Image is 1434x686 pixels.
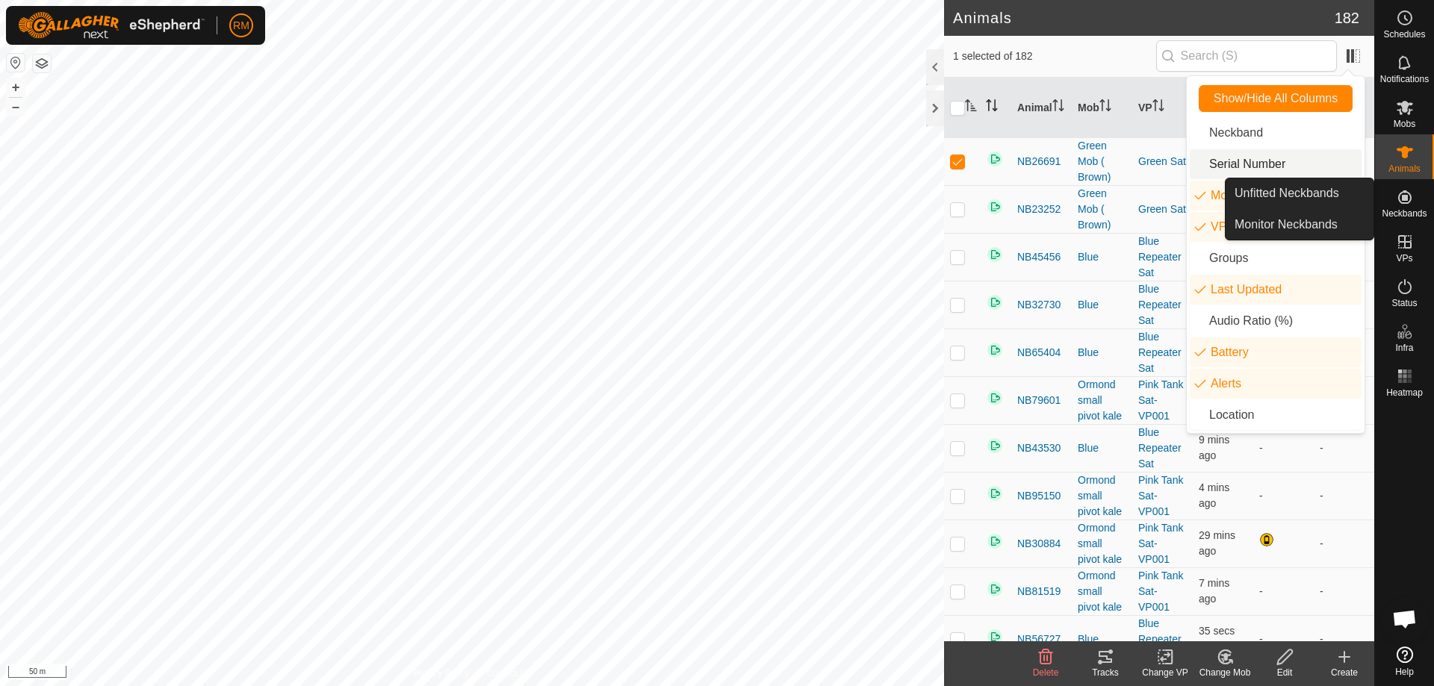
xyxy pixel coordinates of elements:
p-sorticon: Activate to sort [1052,102,1064,113]
img: returning on [986,628,1004,646]
a: Pink Tank Sat-VP001 [1138,570,1183,613]
div: Ormond small pivot kale [1078,473,1126,520]
span: NB79601 [1017,393,1061,408]
a: Blue Repeater Sat [1138,426,1182,470]
button: – [7,98,25,116]
button: Show/Hide All Columns [1199,85,1353,112]
a: Help [1375,640,1434,682]
a: Unfitted Neckbands [1226,178,1374,208]
div: Ormond small pivot kale [1078,377,1126,424]
span: Animals [1388,164,1421,173]
span: Notifications [1380,75,1429,84]
span: Delete [1033,667,1059,678]
span: Mobs [1394,119,1415,128]
span: NB26691 [1017,154,1061,169]
img: returning on [986,293,1004,311]
div: Blue [1078,440,1126,456]
span: 4 Oct 2025, 6:52 pm [1199,577,1229,605]
span: Neckbands [1382,209,1427,218]
a: Blue Repeater Sat [1138,235,1182,278]
span: RM [233,18,249,34]
img: returning on [986,532,1004,550]
td: - [1314,567,1374,615]
li: common.btn.groups [1190,243,1362,273]
th: VP [1132,78,1193,138]
span: Unfitted Neckbands [1235,184,1339,202]
span: 4 Oct 2025, 6:50 pm [1199,434,1229,461]
img: returning on [986,150,1004,168]
div: Ormond small pivot kale [1078,520,1126,567]
span: Infra [1395,343,1413,352]
a: Contact Us [487,667,531,680]
div: Change Mob [1195,666,1255,679]
td: - [1253,567,1314,615]
a: Blue Repeater Sat [1138,283,1182,326]
td: - [1253,472,1314,520]
span: NB23252 [1017,202,1061,217]
img: returning on [986,437,1004,455]
span: Schedules [1383,30,1425,39]
img: returning on [986,484,1004,502]
span: NB56727 [1017,632,1061,647]
div: Open chat [1382,596,1427,641]
span: 4 Oct 2025, 6:59 pm [1199,625,1235,652]
span: 4 Oct 2025, 6:30 pm [1199,529,1235,557]
button: + [7,78,25,96]
a: Monitor Neckbands [1226,210,1374,240]
span: Status [1391,299,1417,308]
p-sorticon: Activate to sort [965,102,977,113]
td: - [1314,424,1374,472]
span: NB95150 [1017,488,1061,504]
td: - [1253,424,1314,472]
button: Map Layers [33,54,51,72]
span: Show/Hide All Columns [1214,92,1338,105]
li: enum.columnList.audioRatio [1190,306,1362,336]
span: Heatmap [1386,388,1423,397]
div: Blue [1078,297,1126,313]
a: Blue Repeater Sat [1138,331,1182,374]
div: Create [1314,666,1374,679]
span: Monitor Neckbands [1235,216,1338,234]
li: enum.columnList.lastUpdated [1190,275,1362,305]
img: returning on [986,580,1004,598]
p-sorticon: Activate to sort [986,102,998,113]
a: Pink Tank Sat-VP001 [1138,522,1183,565]
li: mob.label.mob [1190,181,1362,211]
li: vp.label.vp [1190,212,1362,242]
h2: Animals [953,9,1335,27]
div: Blue [1078,249,1126,265]
li: neckband.label.battery [1190,337,1362,367]
li: animal.label.alerts [1190,369,1362,399]
a: Blue Repeater Sat [1138,617,1182,661]
div: Blue [1078,632,1126,647]
p-sorticon: Activate to sort [1099,102,1111,113]
img: returning on [986,198,1004,216]
li: common.label.location [1190,400,1362,430]
span: NB81519 [1017,584,1061,599]
img: returning on [986,341,1004,359]
a: Privacy Policy [413,667,469,680]
div: Green Mob ( Brown) [1078,186,1126,233]
div: Change VP [1135,666,1195,679]
li: neckband.label.serialNumber [1190,149,1362,179]
td: - [1314,520,1374,567]
a: Green Sat [1138,203,1186,215]
span: 182 [1335,7,1359,29]
a: Green Sat [1138,155,1186,167]
td: - [1314,615,1374,663]
th: Mob [1072,78,1132,138]
input: Search (S) [1156,40,1337,72]
span: NB43530 [1017,440,1061,456]
span: 1 selected of 182 [953,49,1156,64]
span: 4 Oct 2025, 6:54 pm [1199,481,1229,509]
td: - [1253,615,1314,663]
img: returning on [986,246,1004,264]
span: NB45456 [1017,249,1061,265]
div: Edit [1255,666,1314,679]
li: neckband.label.title [1190,118,1362,148]
span: VPs [1396,254,1412,263]
span: NB32730 [1017,297,1061,313]
div: Ormond small pivot kale [1078,568,1126,615]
